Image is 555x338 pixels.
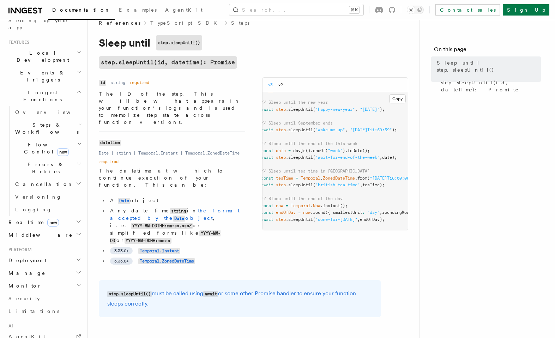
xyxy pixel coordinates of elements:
[382,210,412,215] span: roundingMode
[261,100,328,105] span: // Sleep until the new year
[203,291,218,297] code: await
[99,35,381,50] h1: Sleep until
[503,4,549,16] a: Sign Up
[261,196,343,201] span: // Sleep until the end of the day
[434,45,541,56] h4: On this page
[298,210,301,215] span: =
[310,148,325,153] span: .endOf
[170,208,187,214] code: string
[150,19,221,26] a: TypeScript SDK
[231,19,249,26] a: Steps
[362,210,365,215] span: :
[286,107,313,112] span: .sleepUntil
[328,148,343,153] span: "week"
[276,176,293,181] span: teaTime
[261,169,370,174] span: // Sleep until tea time in [GEOGRAPHIC_DATA]
[360,217,385,222] span: endOfDay);
[360,107,380,112] span: "[DATE]"
[345,148,362,153] span: .toDate
[313,203,320,208] span: Now
[261,127,273,132] span: await
[437,59,541,73] span: Sleep until step.sleepUntil()
[313,155,315,160] span: (
[345,127,348,132] span: ,
[6,231,73,239] span: Middleware
[110,230,221,244] code: YYYY-MM-DD
[12,138,83,158] button: Flow Controlnew
[261,141,357,146] span: // Sleep until the end of the this week
[313,107,315,112] span: (
[6,247,32,253] span: Platform
[380,210,382,215] span: ,
[276,127,286,132] span: step
[315,107,355,112] span: "happy-new-year"
[99,167,245,188] p: The datetime at which to continue execution of your function. This can be:
[108,207,245,244] li: Any date time in , i.e. or simplified forms like or
[261,155,273,160] span: await
[296,176,298,181] span: =
[301,176,320,181] span: Temporal
[286,155,313,160] span: .sleepUntil
[6,216,83,229] button: Realtimenew
[303,210,310,215] span: now
[313,127,315,132] span: (
[261,176,273,181] span: const
[118,198,130,204] code: Date
[6,305,83,318] a: Limitations
[6,89,76,103] span: Inngest Functions
[382,155,397,160] span: date);
[315,155,380,160] span: "wait-for-end-of-the-week"
[380,107,385,112] span: );
[286,182,313,187] span: .sleepUntil
[12,191,83,203] a: Versioning
[6,66,83,86] button: Events & Triggers
[99,159,119,164] dd: required
[315,217,357,222] span: "done-for-[DATE]"
[99,19,140,26] span: References
[367,210,380,215] span: "day"
[313,217,315,222] span: (
[276,148,286,153] span: date
[286,127,313,132] span: .sleepUntil
[6,267,83,279] button: Manage
[138,248,180,254] code: Temporal.Instant
[286,217,313,222] span: .sleepUntil
[115,2,161,19] a: Examples
[320,203,340,208] span: .instant
[293,148,306,153] span: dayjs
[438,76,541,96] a: step.sleepUntil(id, datetime): Promise
[138,258,195,264] a: Temporal.ZonedDateTime
[441,79,541,93] span: step.sleepUntil(id, datetime): Promise
[12,203,83,216] a: Logging
[114,248,128,254] span: 3.33.0+
[12,119,83,138] button: Steps & Workflows
[6,14,83,34] a: Setting up your app
[288,148,291,153] span: =
[278,78,283,92] button: v2
[99,150,240,156] dd: Date | string | Temporal.Instant | Temporal.ZonedDateTime
[325,210,362,215] span: ({ smallestUnit
[173,216,185,222] code: Date
[306,148,310,153] span: ()
[380,155,382,160] span: ,
[268,78,273,92] button: v3
[310,210,325,215] span: .round
[6,257,47,264] span: Deployment
[276,217,286,222] span: step
[125,238,171,244] code: YYYY-MM-DDHH:mm:ss
[261,107,273,112] span: await
[360,182,362,187] span: ,
[6,292,83,305] a: Security
[107,291,152,297] code: step.sleepUntil()
[57,148,69,156] span: new
[52,7,110,13] span: Documentation
[261,210,273,215] span: const
[340,203,348,208] span: ();
[323,176,355,181] span: ZonedDateTime
[325,148,328,153] span: (
[156,35,202,50] code: step.sleepUntil()
[110,208,240,221] a: the format accepted by theDateobject
[99,56,237,69] a: step.sleepUntil(id, datetime): Promise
